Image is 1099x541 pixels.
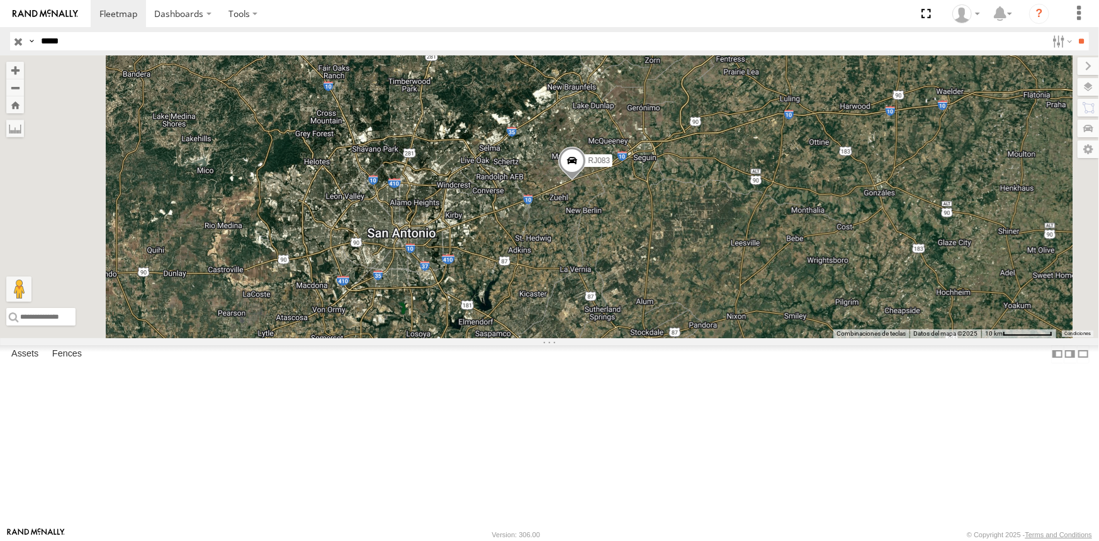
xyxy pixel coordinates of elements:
[26,32,37,50] label: Search Query
[46,345,88,363] label: Fences
[7,528,65,541] a: Visit our Website
[913,330,978,337] span: Datos del mapa ©2025
[13,9,78,18] img: rand-logo.svg
[837,329,906,338] button: Combinaciones de teclas
[6,79,24,96] button: Zoom out
[6,96,24,113] button: Zoom Home
[589,156,611,165] span: RJ083
[6,62,24,79] button: Zoom in
[6,276,31,302] button: Arrastra el hombrecito naranja al mapa para abrir Street View
[5,345,45,363] label: Assets
[985,330,1003,337] span: 10 km
[1047,32,1074,50] label: Search Filter Options
[1078,140,1099,158] label: Map Settings
[1025,531,1092,538] a: Terms and Conditions
[1064,345,1076,363] label: Dock Summary Table to the Right
[1051,345,1064,363] label: Dock Summary Table to the Left
[1029,4,1049,24] i: ?
[6,120,24,137] label: Measure
[1077,345,1090,363] label: Hide Summary Table
[1064,331,1091,336] a: Condiciones (se abre en una nueva pestaña)
[981,329,1056,338] button: Escala del mapa: 10 km por 75 píxeles
[967,531,1092,538] div: © Copyright 2025 -
[948,4,984,23] div: Reynaldo Alvarado
[492,531,540,538] div: Version: 306.00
